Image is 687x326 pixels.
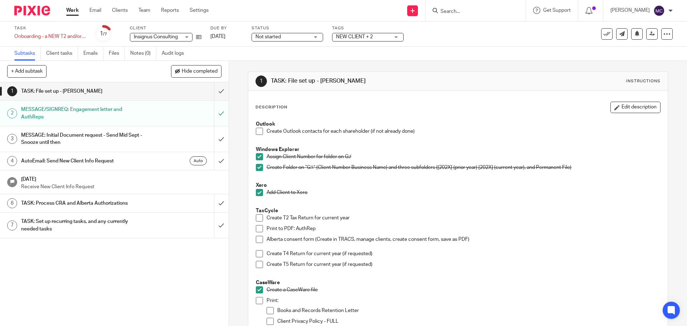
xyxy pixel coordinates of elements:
a: Client tasks [46,47,78,60]
div: 7 [7,220,17,230]
a: Subtasks [14,47,41,60]
a: Emails [83,47,103,60]
strong: Outlook [256,122,275,127]
h1: TASK: Set up recurring tasks, and any currently needed tasks [21,216,145,234]
h1: TASK: Process CRA and Alberta Authorizations [21,198,145,209]
p: Description [255,104,287,110]
small: /7 [103,32,107,36]
div: 1 [255,76,267,87]
div: Onboarding - a NEW T2 and/or Compilation Client [14,33,86,40]
h1: TASK: File set up - [PERSON_NAME] [21,86,145,97]
strong: Windows Explorer [256,147,299,152]
p: Alberta consent form (Create in TRACS, manage clients, create consent form, save as PDF) [267,236,660,250]
a: Work [66,7,79,14]
p: Print: [267,297,660,304]
p: [PERSON_NAME] [610,7,650,14]
p: Receive New Client Info Request [21,183,221,190]
span: Get Support [543,8,571,13]
div: 1 [7,86,17,96]
p: Client Privacy Policy - FULL [277,318,660,325]
strong: Xero [256,183,267,188]
h1: MESSAGE/SIGNREQ: Engagement letter and AuthReps [21,104,145,122]
button: Hide completed [171,65,221,77]
p: Create a CaseWare file [267,286,660,293]
h1: [DATE] [21,174,221,183]
span: Insignus Consulting [134,34,178,39]
p: Create T4 Return for current year (if requested) [267,250,660,257]
a: Email [89,7,101,14]
p: Create Folder on “G:\” (Client Number Business Name) and three subfolders ([202X] (prior year) [2... [267,164,660,171]
p: Books and Records Retention Letter [277,307,660,314]
input: Search [440,9,504,15]
h1: AutoEmail: Send New Client Info Request [21,156,145,166]
div: 2 [7,108,17,118]
p: Create Outlook contacts for each shareholder (if not already done) [267,128,660,135]
label: Status [252,25,323,31]
p: Create T5 Return for current year (if requested) [267,261,660,268]
label: Due by [210,25,243,31]
p: Create T2 Tax Return for current year [267,214,660,222]
p: Assign Client Number for folder on G:/ [267,153,660,160]
span: NEW CLIENT + 2 [336,34,373,39]
strong: TaxCycle [256,208,278,213]
p: Add Client to Xero [267,189,660,196]
label: Client [130,25,201,31]
a: Reports [161,7,179,14]
a: Clients [112,7,128,14]
span: Not started [255,34,281,39]
img: svg%3E [653,5,665,16]
span: Hide completed [182,69,218,74]
h1: TASK: File set up - [PERSON_NAME] [271,77,473,85]
div: Auto [190,156,207,165]
a: Settings [190,7,209,14]
label: Task [14,25,86,31]
h1: MESSAGE: Initial Document request - Send Mid Sept - Snooze until then [21,130,145,148]
a: Notes (0) [130,47,156,60]
a: Audit logs [162,47,189,60]
span: [DATE] [210,34,225,39]
div: 1 [100,30,107,38]
div: 3 [7,134,17,144]
a: Files [109,47,125,60]
strong: CaseWare [256,280,280,285]
div: 4 [7,156,17,166]
div: Instructions [626,78,661,84]
button: Edit description [610,102,661,113]
p: Print to PDF: AuthRep [267,225,660,232]
div: 6 [7,198,17,208]
label: Tags [332,25,404,31]
button: + Add subtask [7,65,47,77]
a: Team [138,7,150,14]
img: Pixie [14,6,50,15]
